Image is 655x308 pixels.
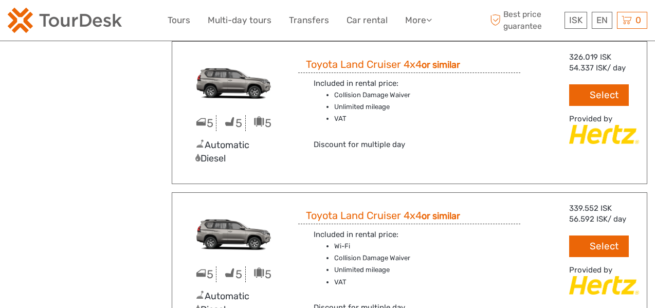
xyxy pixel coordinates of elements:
[347,13,388,28] a: Car rental
[569,63,607,73] span: 54.337 ISK
[569,84,629,106] button: Select
[246,266,275,282] div: 5
[569,63,629,74] div: / day
[334,241,436,252] li: Wi-Fi
[569,125,639,144] img: Hertz_Car_Rental.png
[314,230,398,239] span: Included in rental price:
[289,13,329,28] a: Transfers
[314,79,398,88] span: Included in rental price:
[208,13,271,28] a: Multi-day tours
[334,89,436,101] li: Collision Damage Waiver
[569,214,629,225] div: / day
[569,203,639,214] div: 339.552 ISK
[314,140,405,149] span: Discount for multiple day
[334,113,436,124] li: VAT
[188,115,217,131] div: 5
[306,58,465,71] h3: Toyota Land Cruiser 4x4
[334,252,436,264] li: Collision Damage Waiver
[422,59,460,70] strong: or similar
[334,264,436,276] li: Unlimited mileage
[306,209,465,222] h3: Toyota Land Cruiser 4x4
[180,52,283,110] img: FFAR.png
[422,210,460,222] strong: or similar
[569,214,608,224] span: 56.592 ISK
[216,115,246,131] div: 5
[188,266,217,282] div: 5
[334,277,436,288] li: VAT
[180,203,283,261] img: FFAR.png
[405,13,432,28] a: More
[569,52,639,63] div: 326.019 ISK
[569,265,639,276] div: Provided by
[569,235,629,258] button: Select
[592,12,612,29] div: EN
[246,115,275,131] div: 5
[8,8,122,33] img: 120-15d4194f-c635-41b9-a512-a3cb382bfb57_logo_small.png
[14,18,116,26] p: We're away right now. Please check back later!
[118,16,131,28] button: Open LiveChat chat widget
[634,15,643,25] span: 0
[569,15,583,25] span: ISK
[334,101,436,113] li: Unlimited mileage
[569,276,639,295] img: Hertz_Car_Rental.png
[487,9,562,31] span: Best price guarantee
[188,139,276,165] div: Automatic Diesel
[216,266,246,282] div: 5
[168,13,190,28] a: Tours
[569,114,639,124] div: Provided by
